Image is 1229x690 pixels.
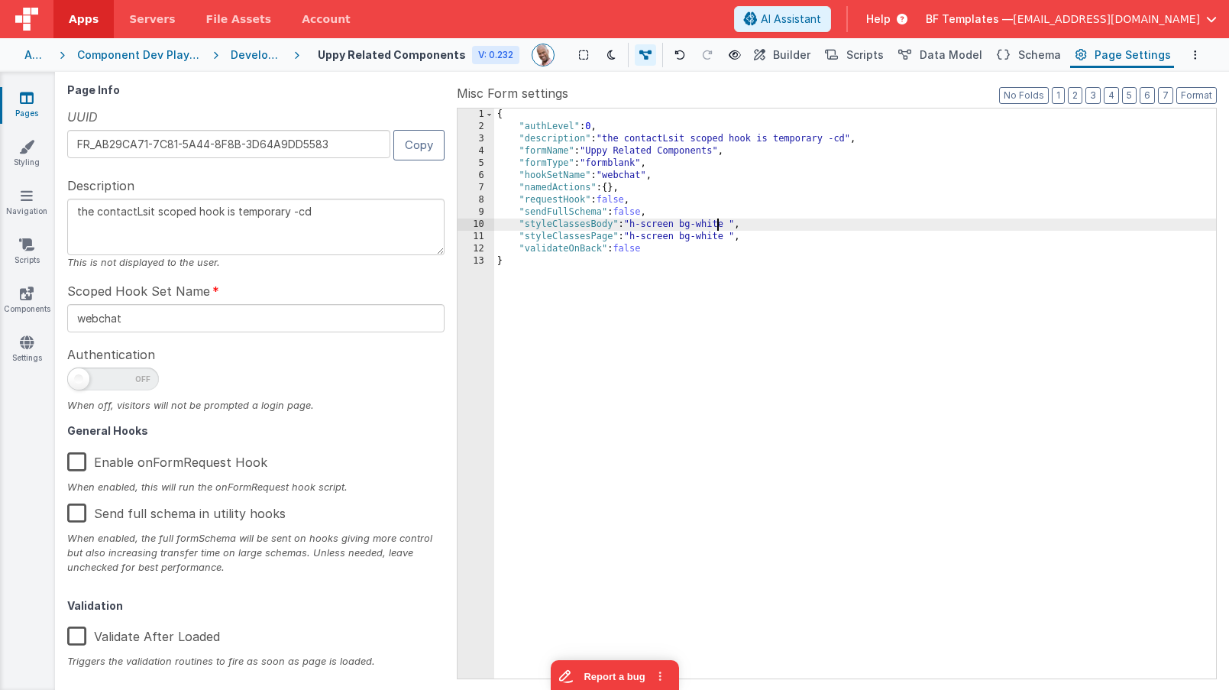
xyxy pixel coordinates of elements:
div: When enabled, this will run the onFormRequest hook script. [67,480,445,494]
button: 1 [1052,87,1065,104]
span: Authentication [67,345,155,364]
span: File Assets [206,11,272,27]
button: Format [1176,87,1217,104]
button: Page Settings [1070,42,1174,68]
span: Servers [129,11,175,27]
span: Misc Form settings [457,84,568,102]
div: 9 [458,206,494,219]
button: BF Templates — [EMAIL_ADDRESS][DOMAIN_NAME] [926,11,1217,27]
div: When enabled, the full formSchema will be sent on hooks giving more control but also increasing t... [67,531,445,575]
div: 5 [458,157,494,170]
button: Data Model [893,42,985,68]
div: 8 [458,194,494,206]
span: Help [866,11,891,27]
button: 7 [1158,87,1173,104]
button: Builder [749,42,813,68]
span: Schema [1018,47,1061,63]
div: 13 [458,255,494,267]
button: No Folds [999,87,1049,104]
span: Data Model [920,47,982,63]
button: Options [1186,46,1205,64]
strong: Validation [67,599,123,612]
h4: Uppy Related Components [318,49,466,60]
span: Scripts [846,47,884,63]
strong: General Hooks [67,424,148,437]
div: This is not displayed to the user. [67,255,445,270]
div: 6 [458,170,494,182]
button: 6 [1140,87,1155,104]
span: AI Assistant [761,11,821,27]
span: Description [67,177,134,195]
div: 2 [458,121,494,133]
img: 11ac31fe5dc3d0eff3fbbbf7b26fa6e1 [532,44,554,66]
div: 3 [458,133,494,145]
span: Builder [773,47,810,63]
div: Apps [24,47,47,63]
label: Enable onFormRequest Hook [67,443,267,476]
span: Apps [69,11,99,27]
button: 2 [1068,87,1082,104]
div: 1 [458,109,494,121]
strong: Page Info [67,83,120,96]
button: Copy [393,130,445,160]
span: [EMAIL_ADDRESS][DOMAIN_NAME] [1013,11,1200,27]
button: Schema [991,42,1064,68]
label: Send full schema in utility hooks [67,494,286,527]
span: Page Settings [1095,47,1171,63]
div: Triggers the validation routines to fire as soon as page is loaded. [67,654,445,669]
div: 11 [458,231,494,243]
div: 10 [458,219,494,231]
div: When off, visitors will not be prompted a login page. [67,398,445,413]
button: 3 [1085,87,1101,104]
span: Scoped Hook Set Name [67,282,210,300]
button: 5 [1122,87,1137,104]
span: UUID [67,108,98,126]
label: Validate After Loaded [67,617,220,650]
span: BF Templates — [926,11,1013,27]
div: 12 [458,243,494,255]
div: Component Dev Playground [77,47,202,63]
button: Scripts [820,42,887,68]
div: Development [231,47,282,63]
button: AI Assistant [734,6,831,32]
div: 4 [458,145,494,157]
button: 4 [1104,87,1119,104]
div: 7 [458,182,494,194]
div: V: 0.232 [472,46,519,64]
